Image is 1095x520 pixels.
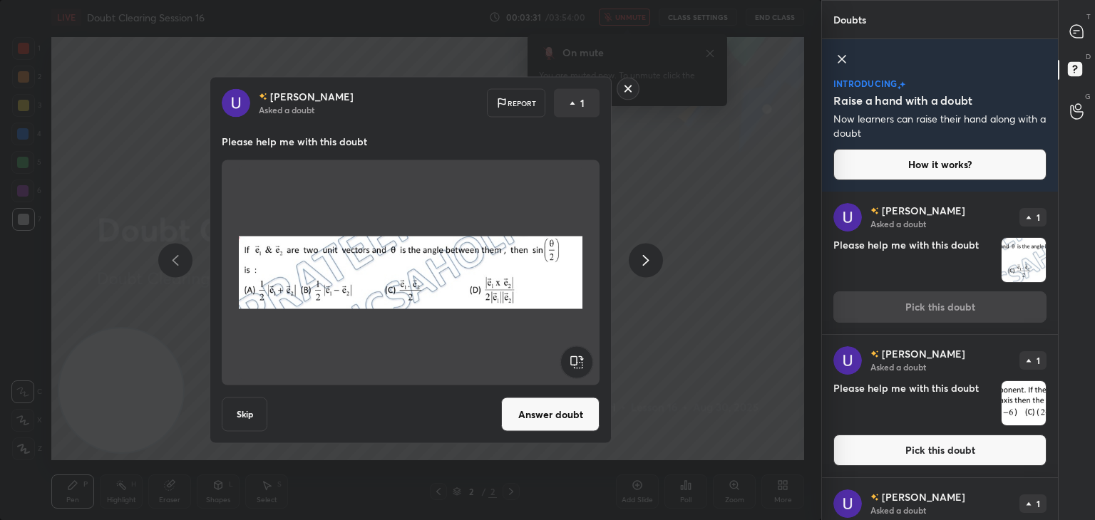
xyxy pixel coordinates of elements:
p: T [1086,11,1091,22]
p: Now learners can raise their hand along with a doubt [833,112,1047,140]
p: [PERSON_NAME] [882,492,965,503]
button: Skip [222,397,267,432]
img: no-rating-badge.077c3623.svg [870,494,879,501]
img: small-star.76a44327.svg [898,85,901,90]
p: Please help me with this doubt [222,135,600,149]
img: no-rating-badge.077c3623.svg [259,93,267,100]
h4: Please help me with this doubt [833,237,995,283]
img: 1756536539SL6TKY.jpg [1002,238,1046,282]
p: D [1086,51,1091,62]
img: 1756536534ZKZNM1.jpg [1002,381,1046,425]
p: Asked a doubt [870,504,926,516]
div: Report [487,89,545,118]
img: 1756536539SL6TKY.jpg [239,166,582,380]
img: 722e0d0a99fc4794b86566db7375d859.28904001_3 [222,89,250,118]
p: [PERSON_NAME] [882,205,965,217]
p: 1 [1037,499,1040,508]
img: 722e0d0a99fc4794b86566db7375d859.28904001_3 [833,203,862,232]
h4: Please help me with this doubt [833,380,995,426]
p: Asked a doubt [870,218,926,229]
p: 1 [1037,356,1040,365]
p: Asked a doubt [259,104,314,115]
img: no-rating-badge.077c3623.svg [870,350,879,358]
p: 1 [1037,213,1040,222]
p: [PERSON_NAME] [882,348,965,360]
button: Pick this doubt [833,435,1047,466]
img: 722e0d0a99fc4794b86566db7375d859.28904001_3 [833,346,862,375]
p: 1 [580,96,585,110]
div: grid [822,192,1058,520]
img: 722e0d0a99fc4794b86566db7375d859.28904001_3 [833,489,862,518]
p: [PERSON_NAME] [270,91,354,103]
p: introducing [833,79,898,88]
p: Asked a doubt [870,361,926,373]
h5: Raise a hand with a doubt [833,92,972,109]
img: large-star.026637fe.svg [900,81,905,88]
p: G [1085,91,1091,102]
button: How it works? [833,149,1047,180]
img: no-rating-badge.077c3623.svg [870,207,879,215]
p: Doubts [822,1,878,38]
button: Answer doubt [501,397,600,432]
